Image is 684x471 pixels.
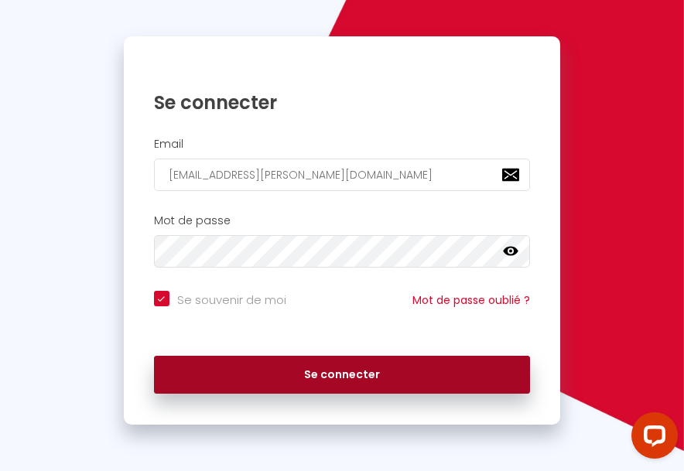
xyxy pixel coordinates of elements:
input: Ton Email [154,159,531,191]
h1: Se connecter [154,90,531,114]
h2: Email [154,138,531,151]
a: Mot de passe oublié ? [412,292,530,308]
iframe: LiveChat chat widget [619,406,684,471]
button: Se connecter [154,356,531,394]
h2: Mot de passe [154,214,531,227]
